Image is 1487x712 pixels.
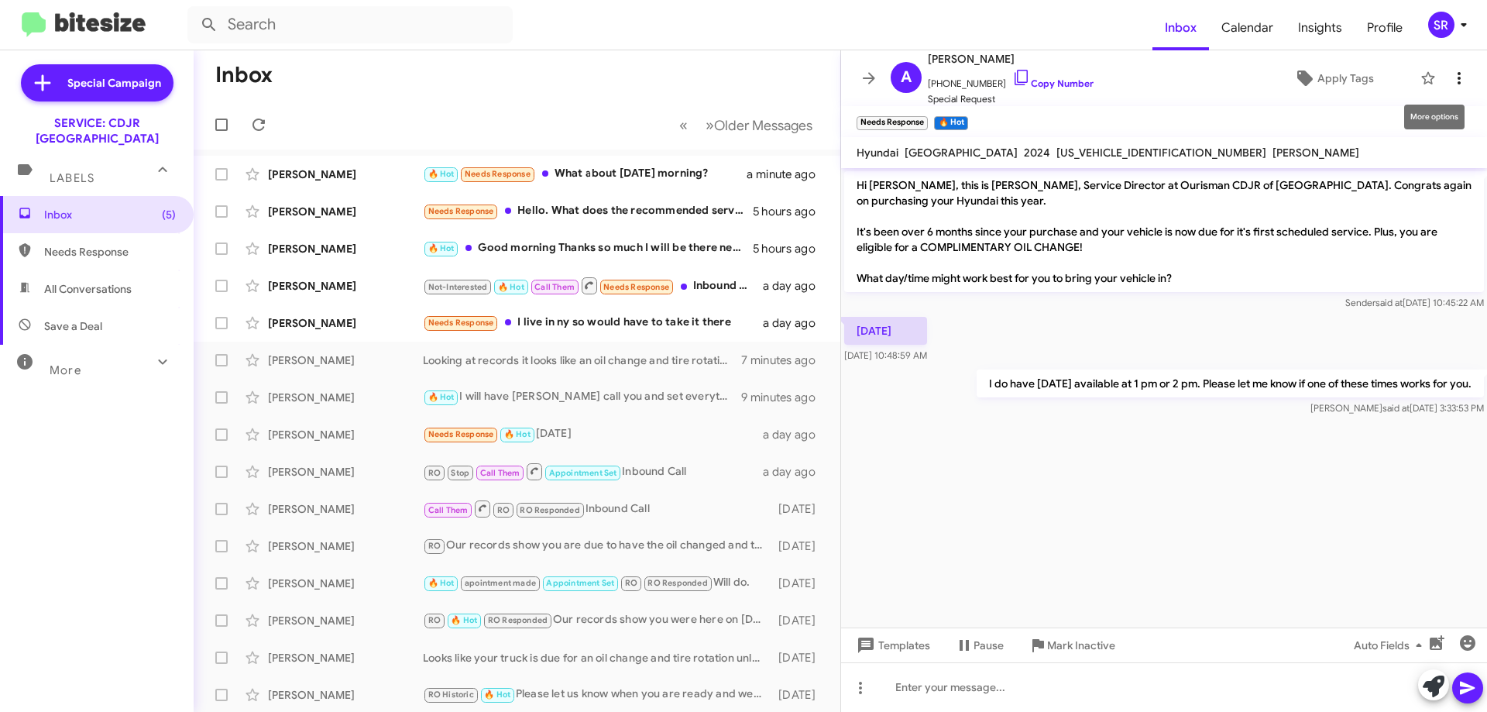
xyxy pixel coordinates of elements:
[1415,12,1470,38] button: SR
[423,239,753,257] div: Good morning Thanks so much I will be there next week Have a wonderful day
[428,282,488,292] span: Not-Interested
[1152,5,1209,50] span: Inbox
[268,613,423,628] div: [PERSON_NAME]
[428,468,441,478] span: RO
[549,468,617,478] span: Appointment Set
[428,690,474,700] span: RO Historic
[268,464,423,480] div: [PERSON_NAME]
[268,576,423,591] div: [PERSON_NAME]
[428,578,455,588] span: 🔥 Hot
[625,578,637,588] span: RO
[498,282,524,292] span: 🔥 Hot
[1016,631,1128,659] button: Mark Inactive
[647,578,707,588] span: RO Responded
[534,282,575,292] span: Call Them
[763,464,828,480] div: a day ago
[268,204,423,219] div: [PERSON_NAME]
[857,146,898,160] span: Hyundai
[67,75,161,91] span: Special Campaign
[44,318,102,334] span: Save a Deal
[706,115,714,135] span: »
[268,278,423,294] div: [PERSON_NAME]
[423,202,753,220] div: Hello. What does the recommended service include? Do you know the approximate final cost so that ...
[679,115,688,135] span: «
[771,501,828,517] div: [DATE]
[1341,631,1441,659] button: Auto Fields
[763,315,828,331] div: a day ago
[428,392,455,402] span: 🔥 Hot
[423,388,741,406] div: I will have [PERSON_NAME] call you and set everything up for you.
[1375,297,1403,308] span: said at
[928,68,1094,91] span: [PHONE_NUMBER]
[753,241,828,256] div: 5 hours ago
[1209,5,1286,50] a: Calendar
[844,171,1484,292] p: Hi [PERSON_NAME], this is [PERSON_NAME], Service Director at Ourisman CDJR of [GEOGRAPHIC_DATA]. ...
[1047,631,1115,659] span: Mark Inactive
[671,109,822,141] nav: Page navigation example
[603,282,669,292] span: Needs Response
[853,631,930,659] span: Templates
[905,146,1018,160] span: [GEOGRAPHIC_DATA]
[763,278,828,294] div: a day ago
[428,206,494,216] span: Needs Response
[1272,146,1359,160] span: [PERSON_NAME]
[428,429,494,439] span: Needs Response
[268,241,423,256] div: [PERSON_NAME]
[497,505,510,515] span: RO
[1428,12,1454,38] div: SR
[268,538,423,554] div: [PERSON_NAME]
[1012,77,1094,89] a: Copy Number
[428,505,469,515] span: Call Them
[50,171,94,185] span: Labels
[423,574,771,592] div: Will do.
[1404,105,1465,129] div: More options
[268,390,423,405] div: [PERSON_NAME]
[943,631,1016,659] button: Pause
[423,276,763,295] div: Inbound Call
[465,169,531,179] span: Needs Response
[21,64,173,101] a: Special Campaign
[268,167,423,182] div: [PERSON_NAME]
[1317,64,1374,92] span: Apply Tags
[1056,146,1266,160] span: [US_VEHICLE_IDENTIFICATION_NUMBER]
[451,615,477,625] span: 🔥 Hot
[696,109,822,141] button: Next
[44,207,176,222] span: Inbox
[428,318,494,328] span: Needs Response
[763,427,828,442] div: a day ago
[1024,146,1050,160] span: 2024
[841,631,943,659] button: Templates
[741,353,828,368] div: 7 minutes ago
[451,468,469,478] span: Stop
[428,615,441,625] span: RO
[934,116,967,130] small: 🔥 Hot
[465,578,536,588] span: apointment made
[428,169,455,179] span: 🔥 Hot
[1355,5,1415,50] a: Profile
[268,687,423,703] div: [PERSON_NAME]
[771,538,828,554] div: [DATE]
[771,650,828,666] div: [DATE]
[162,207,176,222] span: (5)
[187,6,513,43] input: Search
[1286,5,1355,50] span: Insights
[1354,631,1428,659] span: Auto Fields
[423,425,763,443] div: [DATE]
[423,314,763,332] div: I live in ny so would have to take it there
[428,243,455,253] span: 🔥 Hot
[268,427,423,442] div: [PERSON_NAME]
[928,50,1094,68] span: [PERSON_NAME]
[268,315,423,331] div: [PERSON_NAME]
[480,468,520,478] span: Call Them
[1382,402,1410,414] span: said at
[423,611,771,629] div: Our records show you were here on [DATE] for service. I am not sure why our system did not catch ...
[484,690,510,700] span: 🔥 Hot
[857,116,928,130] small: Needs Response
[428,541,441,551] span: RO
[44,281,132,297] span: All Conversations
[268,650,423,666] div: [PERSON_NAME]
[928,91,1094,107] span: Special Request
[44,244,176,260] span: Needs Response
[546,578,614,588] span: Appointment Set
[423,537,771,555] div: Our records show you are due to have the oil changed and tires rotated, unless you already had th...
